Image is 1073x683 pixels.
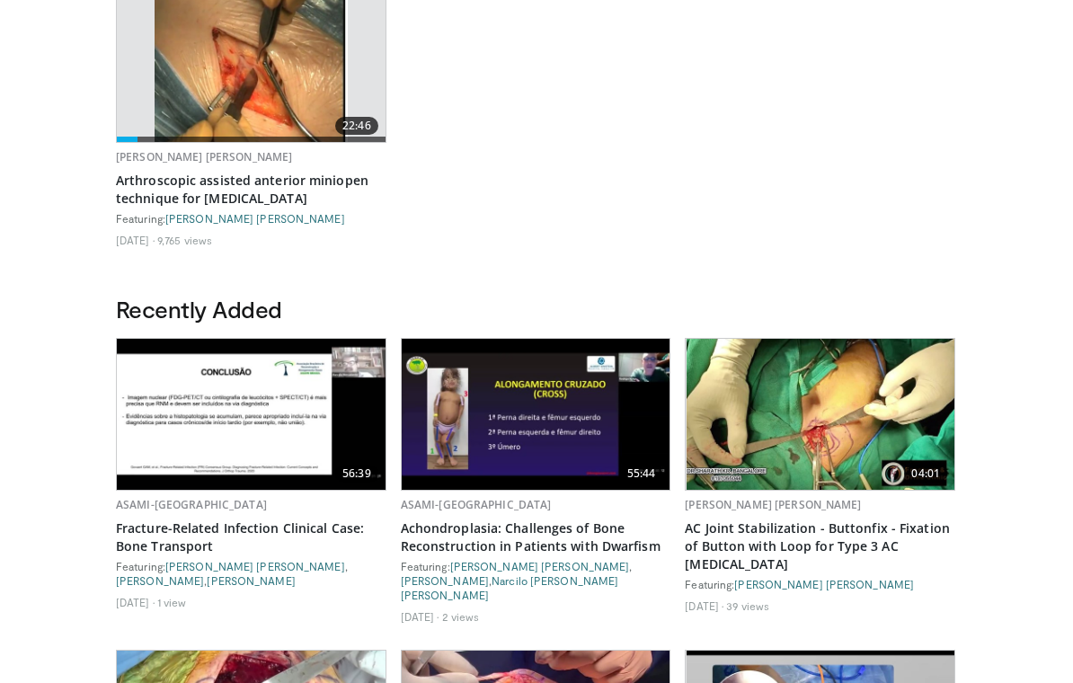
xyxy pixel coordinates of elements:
[904,465,947,483] span: 04:01
[116,233,155,247] li: [DATE]
[686,339,954,490] a: 04:01
[401,574,619,601] a: Narcilo [PERSON_NAME] [PERSON_NAME]
[402,339,670,490] a: 55:44
[165,560,345,572] a: [PERSON_NAME] [PERSON_NAME]
[726,599,769,613] li: 39 views
[401,497,552,512] a: ASAMI-[GEOGRAPHIC_DATA]
[620,465,663,483] span: 55:44
[402,339,670,490] img: 4f2bc282-22c3-41e7-a3f0-d3b33e5d5e41.620x360_q85_upscale.jpg
[116,559,386,588] div: Featuring: , ,
[335,465,378,483] span: 56:39
[207,574,295,587] a: [PERSON_NAME]
[116,574,204,587] a: [PERSON_NAME]
[116,595,155,609] li: [DATE]
[116,497,267,512] a: ASAMI-[GEOGRAPHIC_DATA]
[335,117,378,135] span: 22:46
[157,233,212,247] li: 9,765 views
[687,339,954,490] img: c2f644dc-a967-485d-903d-283ce6bc3929.620x360_q85_upscale.jpg
[157,595,187,609] li: 1 view
[685,519,955,573] a: AC Joint Stabilization - Buttonfix - Fixation of Button with Loop for Type 3 AC [MEDICAL_DATA]
[401,519,671,555] a: Achondroplasia: Challenges of Bone Reconstruction in Patients with Dwarfism
[116,519,386,555] a: Fracture-Related Infection Clinical Case: Bone Transport
[685,599,723,613] li: [DATE]
[117,339,385,490] img: 7827b68c-edda-4073-a757-b2e2fb0a5246.620x360_q85_upscale.jpg
[116,295,957,324] h3: Recently Added
[401,559,671,602] div: Featuring: , ,
[685,497,861,512] a: [PERSON_NAME] [PERSON_NAME]
[116,172,386,208] a: Arthroscopic assisted anterior miniopen technique for [MEDICAL_DATA]
[117,339,386,490] a: 56:39
[450,560,630,572] a: [PERSON_NAME] [PERSON_NAME]
[401,609,439,624] li: [DATE]
[734,578,914,590] a: [PERSON_NAME] [PERSON_NAME]
[685,577,955,591] div: Featuring:
[442,609,480,624] li: 2 views
[116,211,386,226] div: Featuring:
[401,574,489,587] a: [PERSON_NAME]
[116,149,292,164] a: [PERSON_NAME] [PERSON_NAME]
[165,212,345,225] a: [PERSON_NAME] [PERSON_NAME]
